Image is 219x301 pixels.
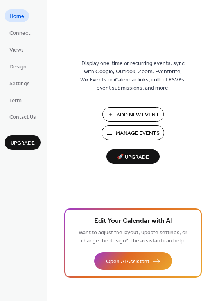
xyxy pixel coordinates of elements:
[5,9,29,22] a: Home
[80,59,186,92] span: Display one-time or recurring events, sync with Google, Outlook, Zoom, Eventbrite, Wix Events or ...
[9,29,30,38] span: Connect
[116,129,160,138] span: Manage Events
[9,63,27,71] span: Design
[9,97,22,105] span: Form
[5,135,41,150] button: Upgrade
[94,216,172,227] span: Edit Your Calendar with AI
[9,80,30,88] span: Settings
[9,46,24,54] span: Views
[5,77,34,90] a: Settings
[9,113,36,122] span: Contact Us
[102,107,164,122] button: Add New Event
[106,149,160,164] button: 🚀 Upgrade
[5,93,26,106] a: Form
[117,111,159,119] span: Add New Event
[94,252,172,270] button: Open AI Assistant
[106,258,149,266] span: Open AI Assistant
[5,26,35,39] a: Connect
[5,43,29,56] a: Views
[5,110,41,123] a: Contact Us
[5,60,31,73] a: Design
[111,152,155,163] span: 🚀 Upgrade
[79,228,187,246] span: Want to adjust the layout, update settings, or change the design? The assistant can help.
[11,139,35,147] span: Upgrade
[9,13,24,21] span: Home
[102,125,164,140] button: Manage Events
